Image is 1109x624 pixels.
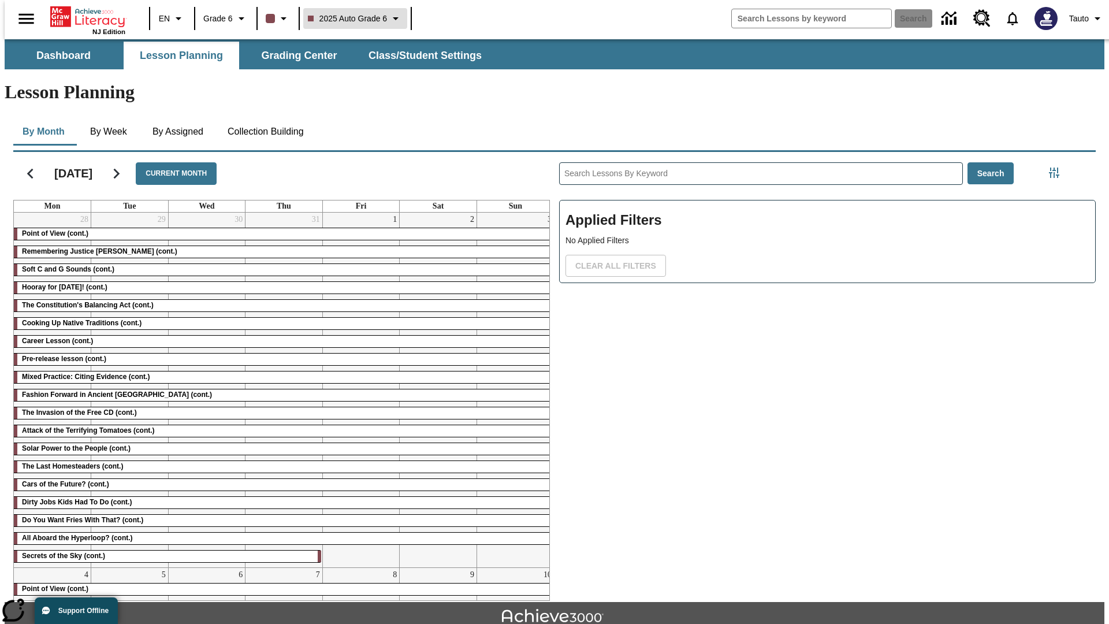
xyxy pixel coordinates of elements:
[545,213,554,226] a: August 3, 2025
[50,4,125,35] div: Home
[22,319,142,327] span: Cooking Up Native Traditions (cont.)
[159,13,170,25] span: EN
[14,551,321,562] div: Secrets of the Sky (cont.)
[274,200,293,212] a: Thursday
[390,568,399,582] a: August 8, 2025
[322,213,400,568] td: August 1, 2025
[232,213,245,226] a: July 30, 2025
[14,336,554,347] div: Career Lesson (cont.)
[236,568,245,582] a: August 6, 2025
[359,42,491,69] button: Class/Student Settings
[5,39,1104,69] div: SubNavbar
[14,479,554,491] div: Cars of the Future? (cont.)
[14,246,554,258] div: Remembering Justice O'Connor (cont.)
[9,2,43,36] button: Open side menu
[22,585,88,593] span: Point of View (cont.)
[998,3,1028,34] a: Notifications
[14,533,554,544] div: All Aboard the Hyperloop? (cont.)
[22,462,123,470] span: The Last Homesteaders (cont.)
[14,318,554,329] div: Cooking Up Native Traditions (cont.)
[241,42,357,69] button: Grading Center
[314,568,322,582] a: August 7, 2025
[16,159,45,188] button: Previous
[22,516,143,524] span: Do You Want Fries With That? (cont.)
[14,407,554,419] div: The Invasion of the Free CD (cont.)
[390,213,399,226] a: August 1, 2025
[1069,13,1089,25] span: Tauto
[22,337,93,345] span: Career Lesson (cont.)
[541,568,554,582] a: August 10, 2025
[22,373,150,381] span: Mixed Practice: Citing Evidence (cont.)
[91,213,169,568] td: July 29, 2025
[14,300,554,311] div: The Constitution's Balancing Act (cont.)
[22,498,132,506] span: Dirty Jobs Kids Had To Do (cont.)
[92,28,125,35] span: NJ Edition
[14,425,554,437] div: Attack of the Terrifying Tomatoes (cont.)
[1065,8,1109,29] button: Profile/Settings
[13,118,74,146] button: By Month
[22,444,131,452] span: Solar Power to the People (cont.)
[5,81,1104,103] h1: Lesson Planning
[14,389,554,401] div: Fashion Forward in Ancient Rome (cont.)
[22,247,177,255] span: Remembering Justice O'Connor (cont.)
[22,480,109,488] span: Cars of the Future? (cont.)
[155,213,168,226] a: July 29, 2025
[559,200,1096,283] div: Applied Filters
[42,200,63,212] a: Monday
[245,213,323,568] td: July 31, 2025
[1028,3,1065,34] button: Select a new avatar
[22,229,88,237] span: Point of View (cont.)
[430,200,446,212] a: Saturday
[14,354,554,365] div: Pre-release lesson (cont.)
[168,213,245,568] td: July 30, 2025
[22,265,114,273] span: Soft C and G Sounds (cont.)
[22,301,154,309] span: The Constitution's Balancing Act (cont.)
[468,213,477,226] a: August 2, 2025
[353,200,369,212] a: Friday
[5,42,492,69] div: SubNavbar
[4,147,550,601] div: Calendar
[58,607,109,615] span: Support Offline
[261,8,295,29] button: Class color is dark brown. Change class color
[14,282,554,294] div: Hooray for Constitution Day! (cont.)
[159,568,168,582] a: August 5, 2025
[203,13,233,25] span: Grade 6
[400,213,477,568] td: August 2, 2025
[1034,7,1058,30] img: Avatar
[468,568,477,582] a: August 9, 2025
[6,42,121,69] button: Dashboard
[565,206,1089,235] h2: Applied Filters
[199,8,253,29] button: Grade: Grade 6, Select a grade
[565,235,1089,247] p: No Applied Filters
[14,372,554,383] div: Mixed Practice: Citing Evidence (cont.)
[78,213,91,226] a: July 28, 2025
[218,118,313,146] button: Collection Building
[54,166,92,180] h2: [DATE]
[310,213,322,226] a: July 31, 2025
[14,584,554,595] div: Point of View (cont.)
[136,162,217,185] button: Current Month
[124,42,239,69] button: Lesson Planning
[22,408,137,417] span: The Invasion of the Free CD (cont.)
[22,426,155,434] span: Attack of the Terrifying Tomatoes (cont.)
[935,3,966,35] a: Data Center
[80,118,137,146] button: By Week
[507,200,524,212] a: Sunday
[14,228,554,240] div: Point of View (cont.)
[22,391,212,399] span: Fashion Forward in Ancient Rome (cont.)
[308,13,388,25] span: 2025 Auto Grade 6
[550,147,1096,601] div: Search
[560,163,962,184] input: Search Lessons By Keyword
[1043,161,1066,184] button: Filters Side menu
[303,8,408,29] button: Class: 2025 Auto Grade 6, Select your class
[35,597,118,624] button: Support Offline
[732,9,891,28] input: search field
[14,515,554,526] div: Do You Want Fries With That? (cont.)
[154,8,191,29] button: Language: EN, Select a language
[477,213,554,568] td: August 3, 2025
[14,213,91,568] td: July 28, 2025
[14,461,554,473] div: The Last Homesteaders (cont.)
[82,568,91,582] a: August 4, 2025
[102,159,131,188] button: Next
[22,283,107,291] span: Hooray for Constitution Day! (cont.)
